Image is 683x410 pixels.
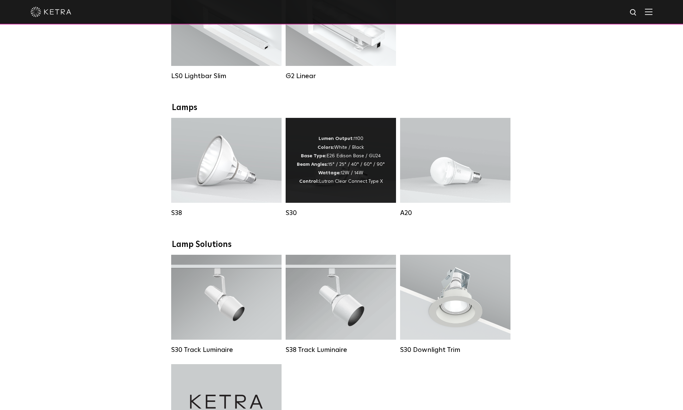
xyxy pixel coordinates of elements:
[286,346,396,354] div: S38 Track Luminaire
[171,209,282,217] div: S38
[319,179,383,184] span: Lutron Clear Connect Type X
[172,240,511,250] div: Lamp Solutions
[286,209,396,217] div: S30
[286,72,396,80] div: G2 Linear
[301,154,326,158] strong: Base Type:
[629,8,638,17] img: search icon
[400,255,510,354] a: S30 Downlight Trim S30 Downlight Trim
[297,135,385,186] div: 1100 White / Black E26 Edison Base / GU24 15° / 25° / 40° / 60° / 90° 12W / 14W
[31,7,71,17] img: ketra-logo-2019-white
[299,179,319,184] strong: Control:
[171,346,282,354] div: S30 Track Luminaire
[171,72,282,80] div: LS0 Lightbar Slim
[318,171,341,175] strong: Wattage:
[319,136,354,141] strong: Lumen Output:
[400,346,510,354] div: S30 Downlight Trim
[400,209,510,217] div: A20
[318,145,334,150] strong: Colors:
[297,162,328,167] strong: Beam Angles:
[171,118,282,217] a: S38 Lumen Output:1100Colors:White / BlackBase Type:E26 Edison Base / GU24Beam Angles:10° / 25° / ...
[172,103,511,113] div: Lamps
[400,118,510,217] a: A20 Lumen Output:600 / 800Colors:White / BlackBase Type:E26 Edison Base / GU24Beam Angles:Omni-Di...
[286,255,396,354] a: S38 Track Luminaire Lumen Output:1100Colors:White / BlackBeam Angles:10° / 25° / 40° / 60°Wattage...
[286,118,396,217] a: S30 Lumen Output:1100Colors:White / BlackBase Type:E26 Edison Base / GU24Beam Angles:15° / 25° / ...
[171,255,282,354] a: S30 Track Luminaire Lumen Output:1100Colors:White / BlackBeam Angles:15° / 25° / 40° / 60° / 90°W...
[645,8,652,15] img: Hamburger%20Nav.svg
